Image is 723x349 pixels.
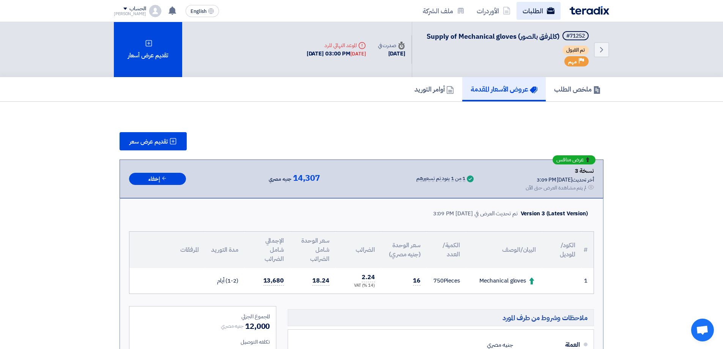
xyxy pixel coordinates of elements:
[245,321,270,332] span: 12,000
[416,176,465,182] div: 1 من 1 بنود تم تسعيرهم
[406,77,462,101] a: أوامر التوريد
[378,49,405,58] div: [DATE]
[269,175,291,184] span: جنيه مصري
[336,232,381,268] th: الضرائب
[526,176,594,184] div: أخر تحديث [DATE] 3:09 PM
[466,232,542,268] th: البيان/الوصف
[129,6,146,12] div: الحساب
[471,2,517,20] a: الأوردرات
[221,322,244,330] span: جنيه مصري
[114,12,146,16] div: [PERSON_NAME]
[526,166,594,176] div: نسخة 3
[570,6,609,15] img: Teradix logo
[114,22,182,77] div: تقديم عرض أسعار
[290,232,336,268] th: سعر الوحدة شامل الضرائب
[521,209,588,218] div: Version 3 (Latest Version)
[378,41,405,49] div: صدرت في
[417,2,471,20] a: ملف الشركة
[381,232,427,268] th: سعر الوحدة (جنيه مصري)
[542,232,581,268] th: الكود/الموديل
[427,268,466,294] td: Pieces
[186,5,219,17] button: English
[135,313,270,321] div: المجموع الجزئي
[566,33,585,39] div: #71252
[288,309,594,326] h5: ملاحظات وشروط من طرف المورد
[691,319,714,341] a: دردشة مفتوحة
[205,268,244,294] td: (1-2) أيام
[362,273,375,282] span: 2.24
[129,139,168,145] span: تقديم عرض سعر
[581,268,594,294] td: 1
[263,276,284,286] span: 13,680
[568,58,577,65] span: مهم
[581,232,594,268] th: #
[129,173,186,185] button: إخفاء
[433,209,518,218] div: تم تحديث العرض في [DATE] 3:09 PM
[546,77,609,101] a: ملخص الطلب
[517,2,561,20] a: الطلبات
[149,5,161,17] img: profile_test.png
[307,41,366,49] div: الموعد النهائي للرد
[307,49,366,58] div: [DATE] 03:00 PM
[462,77,546,101] a: عروض الأسعار المقدمة
[129,232,205,268] th: المرفقات
[554,85,601,93] h5: ملخص الطلب
[472,276,536,285] div: Mechanical gloves
[135,338,270,346] div: تكلفه التوصيل
[342,283,375,289] div: (14 %) VAT
[427,31,590,42] h5: Supply of Mechanical gloves (كالمرفق بالصور)
[120,132,187,150] button: تقديم عرض سعر
[562,46,589,55] span: تم القبول
[293,174,320,183] span: 14,307
[413,276,421,286] span: 16
[427,31,559,41] span: Supply of Mechanical gloves (كالمرفق بالصور)
[244,232,290,268] th: الإجمالي شامل الضرائب
[350,50,365,58] div: [DATE]
[556,157,584,163] span: عرض منافس
[414,85,454,93] h5: أوامر التوريد
[205,232,244,268] th: مدة التوريد
[471,85,537,93] h5: عروض الأسعار المقدمة
[526,184,586,192] div: لم يتم مشاهدة العرض حتى الآن
[427,232,466,268] th: الكمية/العدد
[312,276,329,286] span: 18.24
[191,9,206,14] span: English
[433,276,444,285] span: 750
